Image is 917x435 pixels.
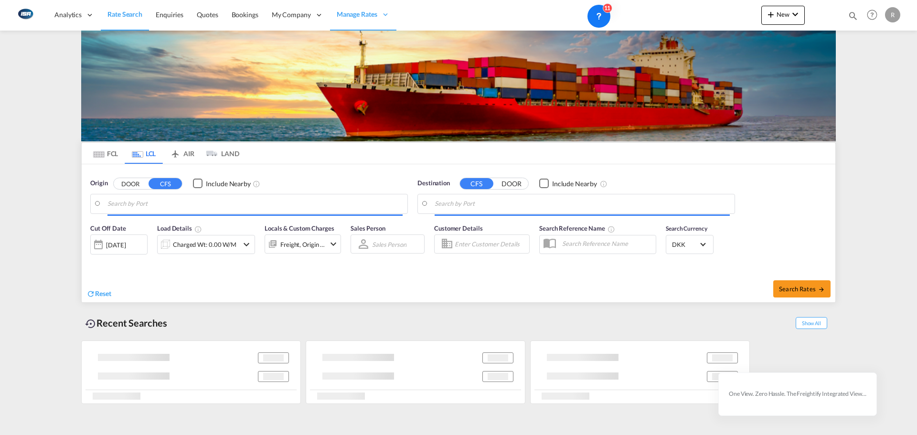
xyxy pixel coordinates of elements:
[552,179,597,189] div: Include Nearby
[157,224,202,232] span: Load Details
[95,289,111,297] span: Reset
[86,143,239,164] md-pagination-wrapper: Use the left and right arrow keys to navigate between tabs
[434,224,482,232] span: Customer Details
[194,225,202,233] md-icon: Chargeable Weight
[90,254,97,266] md-datepicker: Select
[337,10,377,19] span: Manage Rates
[232,11,258,19] span: Bookings
[86,143,125,164] md-tab-item: FCL
[666,225,707,232] span: Search Currency
[86,289,111,299] div: icon-refreshReset
[201,143,239,164] md-tab-item: LAND
[90,224,126,232] span: Cut Off Date
[328,238,339,250] md-icon: icon-chevron-down
[107,10,142,18] span: Rate Search
[600,180,608,188] md-icon: Unchecked: Ignores neighbouring ports when fetching rates.Checked : Includes neighbouring ports w...
[671,237,708,251] md-select: Select Currency: kr DKKDenmark Krone
[765,11,801,18] span: New
[539,179,597,189] md-checkbox: Checkbox No Ink
[417,179,450,188] span: Destination
[170,148,181,155] md-icon: icon-airplane
[885,7,900,22] div: R
[796,317,827,329] span: Show All
[672,240,699,249] span: DKK
[864,7,880,23] span: Help
[106,241,126,249] div: [DATE]
[85,318,96,329] md-icon: icon-backup-restore
[81,312,171,334] div: Recent Searches
[557,236,656,251] input: Search Reference Name
[351,224,385,232] span: Sales Person
[90,234,148,255] div: [DATE]
[107,197,403,211] input: Search by Port
[818,286,825,293] md-icon: icon-arrow-right
[773,280,831,297] button: Search Ratesicon-arrow-right
[265,224,334,232] span: Locals & Custom Charges
[272,10,311,20] span: My Company
[82,164,835,302] div: Origin DOOR CFS Checkbox No InkUnchecked: Ignores neighbouring ports when fetching rates.Checked ...
[149,178,182,189] button: CFS
[241,239,252,250] md-icon: icon-chevron-down
[848,11,858,21] md-icon: icon-magnify
[206,179,251,189] div: Include Nearby
[765,9,777,20] md-icon: icon-plus 400-fg
[86,289,95,298] md-icon: icon-refresh
[608,225,615,233] md-icon: Your search will be saved by the below given name
[54,10,82,20] span: Analytics
[455,237,526,251] input: Enter Customer Details
[173,238,236,251] div: Charged Wt: 0.00 W/M
[848,11,858,25] div: icon-magnify
[157,235,255,254] div: Charged Wt: 0.00 W/Micon-chevron-down
[460,178,493,189] button: CFS
[125,143,163,164] md-tab-item: LCL
[779,285,825,293] span: Search Rates
[253,180,260,188] md-icon: Unchecked: Ignores neighbouring ports when fetching rates.Checked : Includes neighbouring ports w...
[156,11,183,19] span: Enquiries
[193,179,251,189] md-checkbox: Checkbox No Ink
[81,31,836,141] img: LCL+%26+FCL+BACKGROUND.png
[789,9,801,20] md-icon: icon-chevron-down
[864,7,885,24] div: Help
[197,11,218,19] span: Quotes
[280,238,325,251] div: Freight Origin Destination
[371,237,407,251] md-select: Sales Person
[435,197,730,211] input: Search by Port
[163,143,201,164] md-tab-item: AIR
[539,224,615,232] span: Search Reference Name
[265,234,341,254] div: Freight Origin Destinationicon-chevron-down
[14,4,36,26] img: 1aa151c0c08011ec8d6f413816f9a227.png
[495,178,528,189] button: DOOR
[90,179,107,188] span: Origin
[114,178,147,189] button: DOOR
[761,6,805,25] button: icon-plus 400-fgNewicon-chevron-down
